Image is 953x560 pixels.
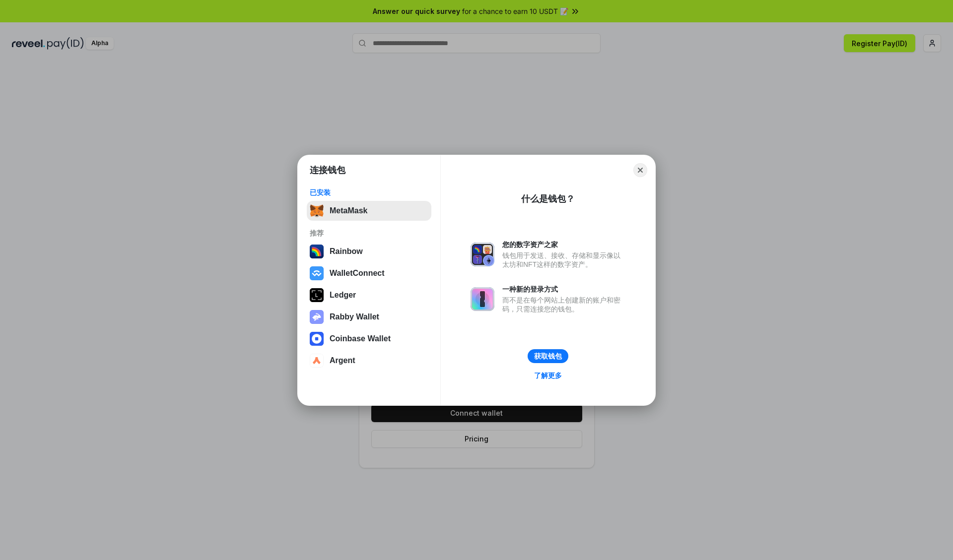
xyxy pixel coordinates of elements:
[502,285,625,294] div: 一种新的登录方式
[330,247,363,256] div: Rainbow
[310,188,428,197] div: 已安装
[534,352,562,361] div: 获取钱包
[310,288,324,302] img: svg+xml,%3Csvg%20xmlns%3D%22http%3A%2F%2Fwww.w3.org%2F2000%2Fsvg%22%20width%3D%2228%22%20height%3...
[534,371,562,380] div: 了解更多
[307,242,431,261] button: Rainbow
[307,201,431,221] button: MetaMask
[502,296,625,313] div: 而不是在每个网站上创建新的账户和密码，只需连接您的钱包。
[330,291,356,300] div: Ledger
[310,332,324,346] img: svg+xml,%3Csvg%20width%3D%2228%22%20height%3D%2228%22%20viewBox%3D%220%200%2028%2028%22%20fill%3D...
[633,163,647,177] button: Close
[330,312,379,321] div: Rabby Wallet
[471,243,494,266] img: svg+xml,%3Csvg%20xmlns%3D%22http%3A%2F%2Fwww.w3.org%2F2000%2Fsvg%22%20fill%3D%22none%22%20viewBox...
[310,245,324,258] img: svg+xml,%3Csvg%20width%3D%22120%22%20height%3D%22120%22%20viewBox%3D%220%200%20120%20120%22%20fil...
[310,354,324,368] img: svg+xml,%3Csvg%20width%3D%2228%22%20height%3D%2228%22%20viewBox%3D%220%200%2028%2028%22%20fill%3D...
[307,351,431,371] button: Argent
[310,310,324,324] img: svg+xml,%3Csvg%20xmlns%3D%22http%3A%2F%2Fwww.w3.org%2F2000%2Fsvg%22%20fill%3D%22none%22%20viewBox...
[307,263,431,283] button: WalletConnect
[330,334,391,343] div: Coinbase Wallet
[307,285,431,305] button: Ledger
[330,269,385,278] div: WalletConnect
[502,240,625,249] div: 您的数字资产之家
[528,369,568,382] a: 了解更多
[310,229,428,238] div: 推荐
[310,204,324,218] img: svg+xml,%3Csvg%20fill%3D%22none%22%20height%3D%2233%22%20viewBox%3D%220%200%2035%2033%22%20width%...
[528,349,568,363] button: 获取钱包
[330,206,367,215] div: MetaMask
[307,329,431,349] button: Coinbase Wallet
[310,266,324,280] img: svg+xml,%3Csvg%20width%3D%2228%22%20height%3D%2228%22%20viewBox%3D%220%200%2028%2028%22%20fill%3D...
[310,164,345,176] h1: 连接钱包
[471,287,494,311] img: svg+xml,%3Csvg%20xmlns%3D%22http%3A%2F%2Fwww.w3.org%2F2000%2Fsvg%22%20fill%3D%22none%22%20viewBox...
[307,307,431,327] button: Rabby Wallet
[502,251,625,269] div: 钱包用于发送、接收、存储和显示像以太坊和NFT这样的数字资产。
[330,356,355,365] div: Argent
[521,193,575,205] div: 什么是钱包？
